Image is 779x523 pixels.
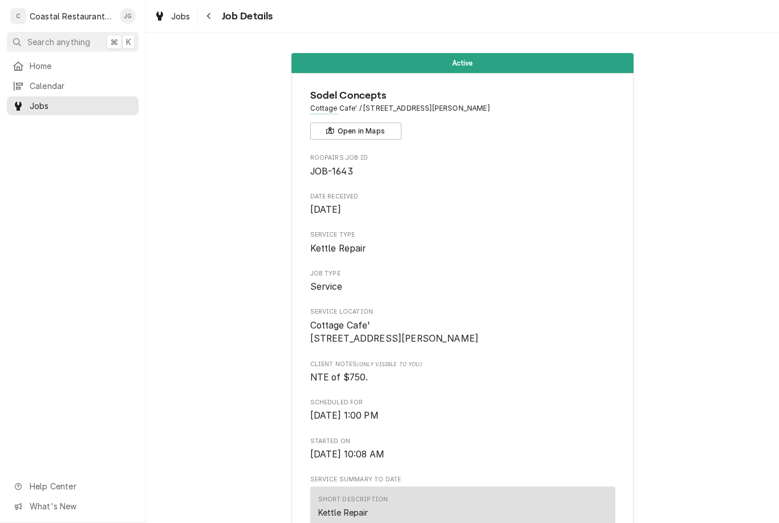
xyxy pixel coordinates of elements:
[310,153,615,163] span: Roopairs Job ID
[310,307,615,317] span: Service Location
[310,280,615,294] span: Job Type
[7,32,139,52] button: Search anything⌘K
[357,361,421,367] span: (Only Visible to You)
[310,242,615,256] span: Service Type
[7,56,139,75] a: Home
[310,269,615,278] span: Job Type
[310,243,366,254] span: Kettle Repair
[318,506,368,518] div: Kettle Repair
[310,88,615,103] span: Name
[30,10,113,22] div: Coastal Restaurant Repair
[310,449,384,460] span: [DATE] 10:08 AM
[318,495,388,504] div: Short Description
[30,480,132,492] span: Help Center
[120,8,136,24] div: JG
[310,281,343,292] span: Service
[7,76,139,95] a: Calendar
[30,500,132,512] span: What's New
[310,437,615,446] span: Started On
[200,7,218,25] button: Navigate back
[310,165,615,179] span: Roopairs Job ID
[310,360,615,384] div: [object Object]
[310,88,615,140] div: Client Information
[110,36,118,48] span: ⌘
[310,230,615,240] span: Service Type
[310,203,615,217] span: Date Received
[310,371,615,384] span: [object Object]
[7,96,139,115] a: Jobs
[452,59,473,67] span: Active
[310,230,615,255] div: Service Type
[310,475,615,484] span: Service Summary To Date
[27,36,90,48] span: Search anything
[310,398,615,423] div: Scheduled For
[120,8,136,24] div: James Gatton's Avatar
[310,448,615,461] span: Started On
[310,204,342,215] span: [DATE]
[171,10,190,22] span: Jobs
[310,153,615,178] div: Roopairs Job ID
[30,60,133,72] span: Home
[126,36,131,48] span: K
[310,103,615,113] span: Address
[310,269,615,294] div: Job Type
[310,166,353,177] span: JOB-1643
[218,9,273,24] span: Job Details
[30,80,133,92] span: Calendar
[310,192,615,217] div: Date Received
[310,192,615,201] span: Date Received
[310,398,615,407] span: Scheduled For
[310,319,615,346] span: Service Location
[310,320,479,344] span: Cottage Cafe' [STREET_ADDRESS][PERSON_NAME]
[291,53,634,73] div: Status
[149,7,195,26] a: Jobs
[310,360,615,369] span: Client Notes
[7,477,139,496] a: Go to Help Center
[310,307,615,346] div: Service Location
[310,123,401,140] button: Open in Maps
[310,372,368,383] span: NTE of $750.
[310,437,615,461] div: Started On
[7,497,139,516] a: Go to What's New
[30,100,133,112] span: Jobs
[310,410,379,421] span: [DATE] 1:00 PM
[10,8,26,24] div: C
[310,409,615,423] span: Scheduled For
